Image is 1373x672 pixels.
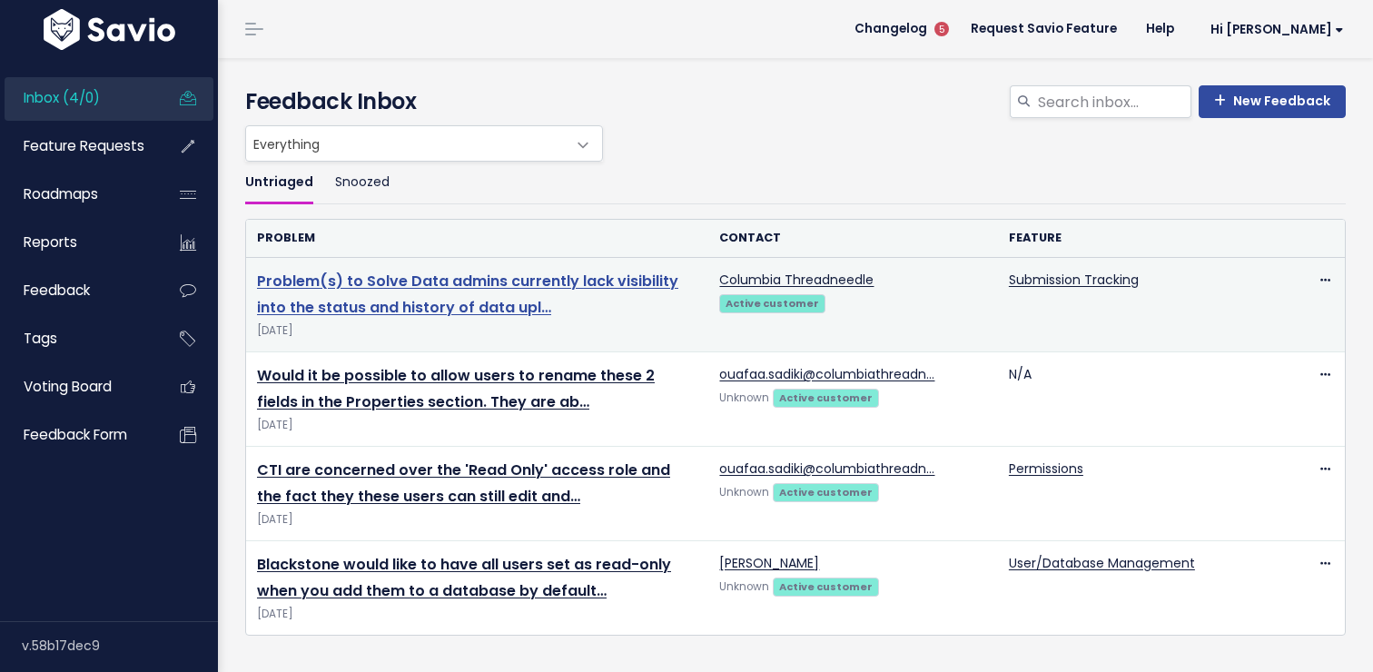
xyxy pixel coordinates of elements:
span: Voting Board [24,377,112,396]
a: CTI are concerned over the 'Read Only' access role and the fact they these users can still edit and… [257,460,670,507]
span: [DATE] [257,605,697,624]
a: Untriaged [245,162,313,204]
th: Problem [246,220,708,257]
th: Contact [708,220,997,257]
a: Columbia Threadneedle [719,271,874,289]
span: [DATE] [257,321,697,341]
a: Feedback [5,270,151,311]
span: 5 [934,22,949,36]
a: Snoozed [335,162,390,204]
a: ouafaa.sadiki@columbiathreadn… [719,365,934,383]
span: Roadmaps [24,184,98,203]
a: [PERSON_NAME] [719,554,819,572]
a: Problem(s) to Solve Data admins currently lack visibility into the status and history of data upl… [257,271,678,318]
a: Would it be possible to allow users to rename these 2 fields in the Properties section. They are ab… [257,365,655,412]
strong: Active customer [779,390,873,405]
span: Unknown [719,579,769,594]
th: Feature [998,220,1287,257]
a: User/Database Management [1009,554,1195,572]
a: Tags [5,318,151,360]
a: Active customer [773,482,878,500]
span: [DATE] [257,510,697,529]
a: Active customer [719,293,825,311]
input: Search inbox... [1036,85,1191,118]
a: Feedback form [5,414,151,456]
td: N/A [998,352,1287,447]
span: Feedback [24,281,90,300]
a: ouafaa.sadiki@columbiathreadn… [719,460,934,478]
span: Feature Requests [24,136,144,155]
img: logo-white.9d6f32f41409.svg [39,9,180,50]
span: Unknown [719,485,769,499]
a: Submission Tracking [1009,271,1139,289]
span: Feedback form [24,425,127,444]
span: Unknown [719,390,769,405]
strong: Active customer [726,296,819,311]
a: Request Savio Feature [956,15,1131,43]
span: Reports [24,232,77,252]
div: v.58b17dec9 [22,622,218,669]
a: Blackstone would like to have all users set as read-only when you add them to a database by default… [257,554,671,601]
span: Inbox (4/0) [24,88,100,107]
span: Everything [246,126,566,161]
a: Active customer [773,388,878,406]
a: Feature Requests [5,125,151,167]
a: Help [1131,15,1189,43]
a: Inbox (4/0) [5,77,151,119]
a: Roadmaps [5,173,151,215]
span: Hi [PERSON_NAME] [1210,23,1344,36]
span: Tags [24,329,57,348]
a: Hi [PERSON_NAME] [1189,15,1358,44]
strong: Active customer [779,485,873,499]
span: [DATE] [257,416,697,435]
strong: Active customer [779,579,873,594]
span: Changelog [854,23,927,35]
a: New Feedback [1199,85,1346,118]
span: Everything [245,125,603,162]
ul: Filter feature requests [245,162,1346,204]
a: Permissions [1009,460,1083,478]
h4: Feedback Inbox [245,85,1346,118]
a: Voting Board [5,366,151,408]
a: Active customer [773,577,878,595]
a: Reports [5,222,151,263]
